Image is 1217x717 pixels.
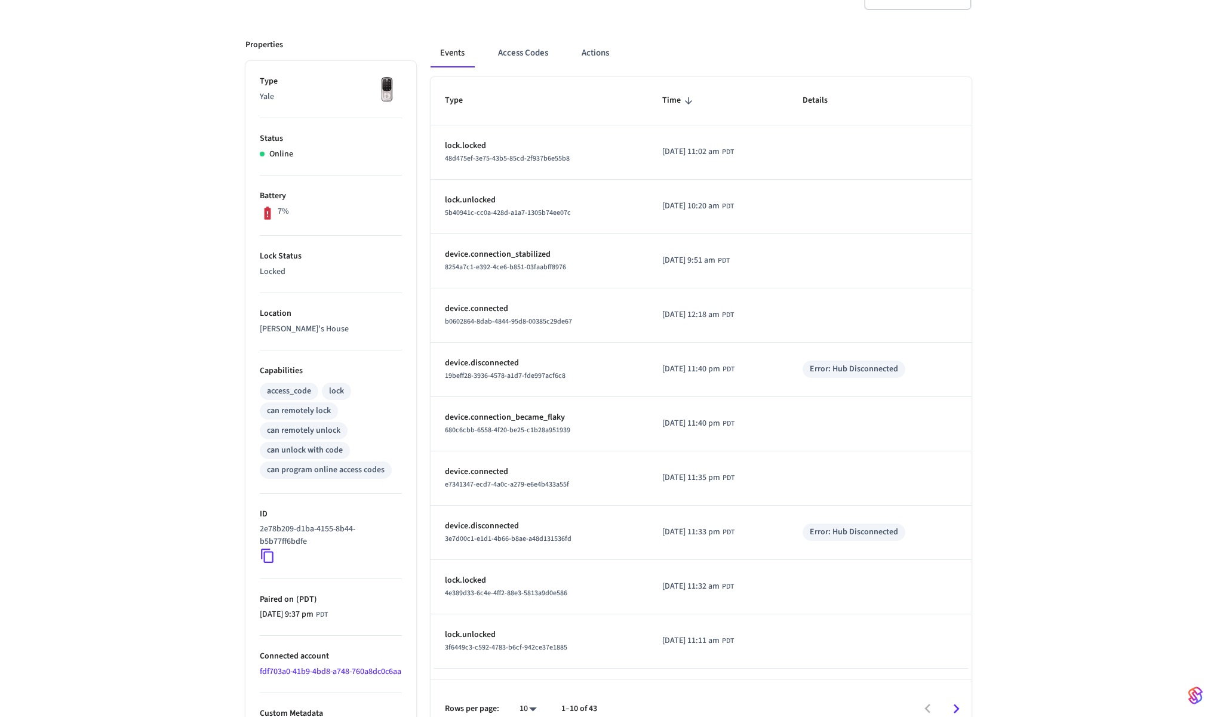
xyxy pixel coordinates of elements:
[572,39,619,67] button: Actions
[662,417,734,430] div: America/Los_Angeles
[267,424,340,437] div: can remotely unlock
[662,580,734,593] div: America/Los_Angeles
[260,608,328,621] div: America/Los_Angeles
[662,580,720,593] span: [DATE] 11:32 am
[445,534,571,544] span: 3e7d00c1-e1d1-4b66-b8ae-a48d131536fd
[278,205,289,218] p: 7%
[488,39,558,67] button: Access Codes
[294,593,317,605] span: ( PDT )
[431,39,474,67] button: Events
[267,444,343,457] div: can unlock with code
[260,266,402,278] p: Locked
[445,479,569,490] span: e7341347-ecd7-4a0c-a279-e6e4b433a55f
[662,309,720,321] span: [DATE] 12:18 am
[260,91,402,103] p: Yale
[662,254,715,267] span: [DATE] 9:51 am
[723,527,734,538] span: PDT
[723,473,734,484] span: PDT
[260,133,402,145] p: Status
[662,146,720,158] span: [DATE] 11:02 am
[445,316,572,327] span: b0602864-8dab-4844-95d8-00385c29de67
[718,256,730,266] span: PDT
[445,303,634,315] p: device.connected
[260,365,402,377] p: Capabilities
[260,523,397,548] p: 2e78b209-d1ba-4155-8b44-b5b77ff6bdfe
[662,417,720,430] span: [DATE] 11:40 pm
[316,610,328,620] span: PDT
[445,520,634,533] p: device.disconnected
[662,526,734,538] div: America/Los_Angeles
[810,526,898,538] div: Error: Hub Disconnected
[260,307,402,320] p: Location
[445,194,634,207] p: lock.unlocked
[445,357,634,370] p: device.disconnected
[662,200,720,213] span: [DATE] 10:20 am
[445,425,570,435] span: 680c6cbb-6558-4f20-be25-c1b28a951939
[260,75,402,88] p: Type
[329,385,344,398] div: lock
[372,75,402,105] img: Yale Assure Touchscreen Wifi Smart Lock, Satin Nickel, Front
[260,608,314,621] span: [DATE] 9:37 pm
[445,208,571,218] span: 5b40941c-cc0a-428d-a1a7-1305b74ee07c
[267,385,311,398] div: access_code
[260,190,402,202] p: Battery
[431,39,972,67] div: ant example
[445,411,634,424] p: device.connection_became_flaky
[445,248,634,261] p: device.connection_stabilized
[445,371,566,381] span: 19beff28-3936-4578-a1d7-fde997acf6c8
[722,310,734,321] span: PDT
[662,472,720,484] span: [DATE] 11:35 pm
[445,574,634,587] p: lock.locked
[561,703,597,715] p: 1–10 of 43
[722,581,734,592] span: PDT
[445,91,478,110] span: Type
[260,323,402,336] p: [PERSON_NAME]'s House
[662,91,696,110] span: Time
[722,636,734,647] span: PDT
[260,650,402,663] p: Connected account
[445,140,634,152] p: lock.locked
[445,153,570,164] span: 48d475ef-3e75-43b5-85cd-2f937b6e55b8
[260,593,402,606] p: Paired on
[431,77,972,668] table: sticky table
[662,472,734,484] div: America/Los_Angeles
[662,526,720,538] span: [DATE] 11:33 pm
[245,39,283,51] p: Properties
[662,635,734,647] div: America/Los_Angeles
[722,201,734,212] span: PDT
[260,250,402,263] p: Lock Status
[723,418,734,429] span: PDT
[662,254,730,267] div: America/Los_Angeles
[445,642,567,653] span: 3f6449c3-c592-4783-b6cf-942ce37e1885
[662,635,720,647] span: [DATE] 11:11 am
[267,464,385,476] div: can program online access codes
[260,508,402,521] p: ID
[723,364,734,375] span: PDT
[662,309,734,321] div: America/Los_Angeles
[810,363,898,376] div: Error: Hub Disconnected
[662,146,734,158] div: America/Los_Angeles
[260,666,401,678] a: fdf703a0-41b9-4bd8-a748-760a8dc0c6aa
[803,91,843,110] span: Details
[267,405,331,417] div: can remotely lock
[1188,686,1203,705] img: SeamLogoGradient.69752ec5.svg
[445,262,566,272] span: 8254a7c1-e392-4ce6-b851-03faabff8976
[662,363,734,376] div: America/Los_Angeles
[445,466,634,478] p: device.connected
[445,703,499,715] p: Rows per page:
[445,629,634,641] p: lock.unlocked
[269,148,293,161] p: Online
[722,147,734,158] span: PDT
[662,363,720,376] span: [DATE] 11:40 pm
[662,200,734,213] div: America/Los_Angeles
[445,588,567,598] span: 4e389d33-6c4e-4ff2-88e3-5813a9d0e586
